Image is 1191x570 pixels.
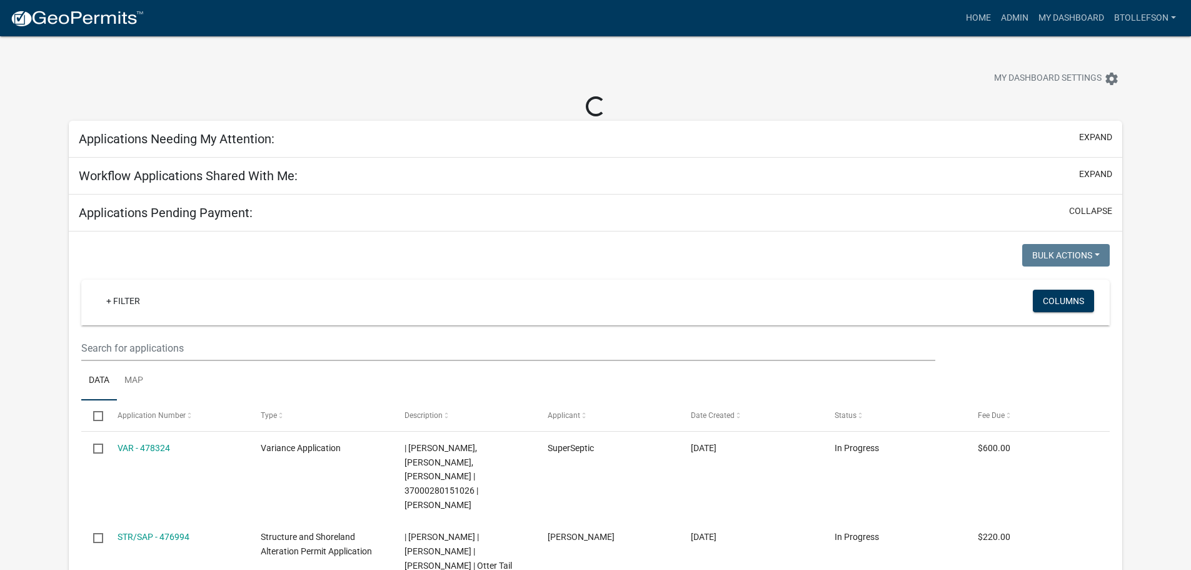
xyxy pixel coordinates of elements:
span: In Progress [835,532,879,542]
button: expand [1079,131,1112,144]
datatable-header-cell: Application Number [106,400,249,430]
a: Home [961,6,996,30]
span: In Progress [835,443,879,453]
datatable-header-cell: Date Created [679,400,822,430]
a: btollefson [1109,6,1181,30]
span: Variance Application [261,443,341,453]
span: $600.00 [978,443,1010,453]
a: + Filter [96,290,150,312]
span: Type [261,411,277,420]
span: Date Created [691,411,735,420]
datatable-header-cell: Select [81,400,105,430]
span: $220.00 [978,532,1010,542]
datatable-header-cell: Applicant [536,400,679,430]
a: Map [117,361,151,401]
span: 09/15/2025 [691,443,716,453]
button: Columns [1033,290,1094,312]
span: SuperSeptic [548,443,594,453]
a: VAR - 478324 [118,443,170,453]
span: Fee Due [978,411,1005,420]
a: My Dashboard [1033,6,1109,30]
datatable-header-cell: Type [249,400,392,430]
datatable-header-cell: Fee Due [966,400,1109,430]
span: Bruce C Folkedahl [548,532,615,542]
h5: Workflow Applications Shared With Me: [79,168,298,183]
span: Status [835,411,857,420]
span: My Dashboard Settings [994,71,1102,86]
span: Application Number [118,411,186,420]
h5: Applications Pending Payment: [79,205,253,220]
i: settings [1104,71,1119,86]
span: Structure and Shoreland Alteration Permit Application [261,532,372,556]
button: collapse [1069,205,1112,218]
a: Admin [996,6,1033,30]
a: STR/SAP - 476994 [118,532,189,542]
span: | Christopher LeClair, Amy Busko, Kyle Westergard | 37000280151026 | CRAIG IREY [405,443,478,510]
button: My Dashboard Settingssettings [984,66,1129,91]
span: Applicant [548,411,580,420]
datatable-header-cell: Status [823,400,966,430]
h5: Applications Needing My Attention: [79,131,274,146]
span: 09/11/2025 [691,532,716,542]
a: Data [81,361,117,401]
datatable-header-cell: Description [392,400,535,430]
input: Search for applications [81,335,935,361]
button: expand [1079,168,1112,181]
span: Description [405,411,443,420]
button: Bulk Actions [1022,244,1110,267]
